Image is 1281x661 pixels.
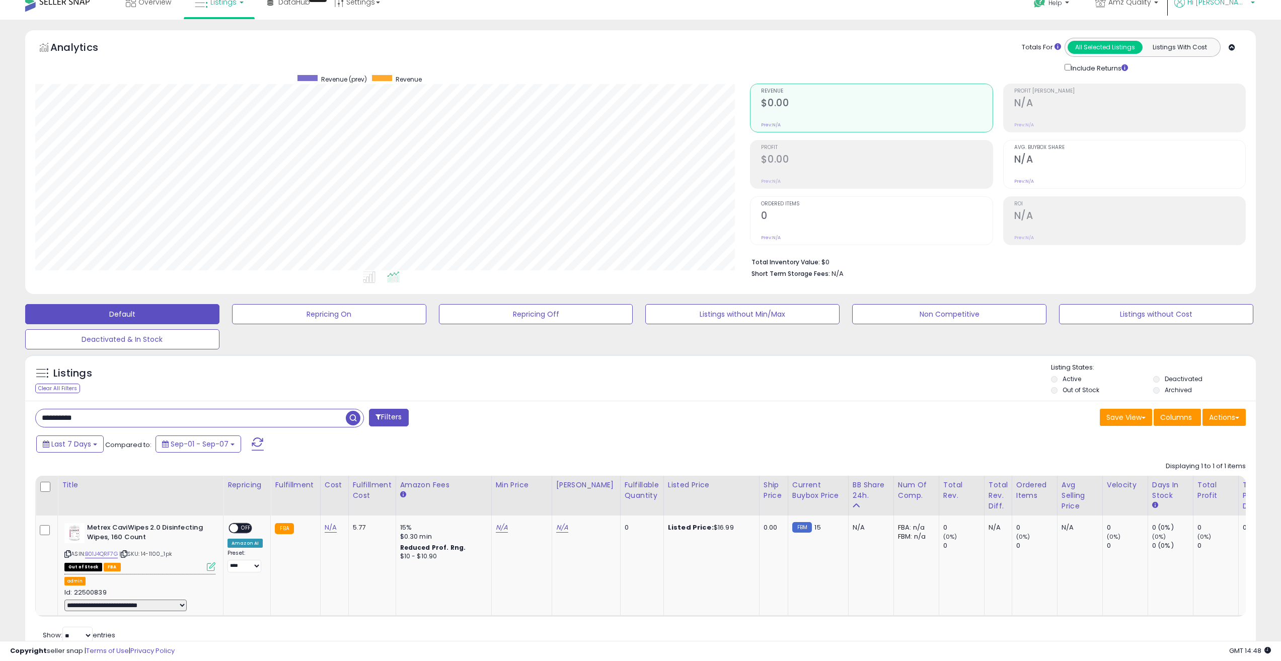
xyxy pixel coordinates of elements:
span: Sep-01 - Sep-07 [171,439,229,449]
small: Prev: N/A [1014,235,1034,241]
div: Current Buybox Price [792,480,844,501]
small: Prev: N/A [761,178,781,184]
button: Non Competitive [852,304,1046,324]
div: Totals For [1022,43,1061,52]
button: Listings With Cost [1142,41,1217,54]
span: Profit [PERSON_NAME] [1014,89,1245,94]
div: N/A [1062,523,1095,532]
b: Listed Price: [668,523,714,532]
small: (0%) [943,533,957,541]
span: Revenue [396,75,422,84]
span: 15 [814,523,820,532]
button: Actions [1202,409,1246,426]
small: Prev: N/A [1014,122,1034,128]
button: admin [64,577,86,585]
button: Default [25,304,219,324]
b: Total Inventory Value: [751,258,820,266]
a: N/A [556,523,568,533]
small: (0%) [1152,533,1166,541]
button: Deactivated & In Stock [25,329,219,349]
small: Prev: N/A [761,235,781,241]
b: Short Term Storage Fees: [751,269,830,278]
a: N/A [496,523,508,533]
div: 0 [1016,541,1057,550]
a: N/A [325,523,337,533]
div: [PERSON_NAME] [556,480,616,490]
h2: $0.00 [761,97,992,111]
small: Days In Stock. [1152,501,1158,510]
div: Ordered Items [1016,480,1053,501]
h5: Listings [53,366,92,381]
small: Prev: N/A [761,122,781,128]
h2: N/A [1014,210,1245,224]
label: Deactivated [1165,375,1202,383]
div: 0 [1197,541,1238,550]
span: Columns [1160,412,1192,422]
h2: 0 [761,210,992,224]
div: Days In Stock [1152,480,1189,501]
h2: N/A [1014,154,1245,167]
span: Revenue (prev) [321,75,367,84]
div: Repricing [228,480,266,490]
div: $10 - $10.90 [400,552,484,561]
div: 0 (0%) [1152,523,1193,532]
div: Listed Price [668,480,755,490]
div: Total Rev. Diff. [989,480,1008,511]
p: Listing States: [1051,363,1256,373]
b: Metrex CaviWipes 2.0 Disinfecting Wipes, 160 Count [87,523,209,544]
div: FBM: n/a [898,532,931,541]
small: (0%) [1197,533,1212,541]
div: Fulfillable Quantity [625,480,659,501]
span: Compared to: [105,440,152,450]
div: Velocity [1107,480,1144,490]
button: All Selected Listings [1068,41,1143,54]
span: Ordered Items [761,201,992,207]
div: Num of Comp. [898,480,935,501]
a: B01J4QRF7G [85,550,118,558]
li: $0 [751,255,1238,267]
div: 0 [943,541,984,550]
img: 31upYAcTaBL._SL40_.jpg [64,523,85,543]
a: Terms of Use [86,646,129,655]
button: Repricing Off [439,304,633,324]
a: Privacy Policy [130,646,175,655]
div: 0 [1197,523,1238,532]
h2: N/A [1014,97,1245,111]
div: Preset: [228,550,263,572]
div: BB Share 24h. [853,480,889,501]
span: Revenue [761,89,992,94]
span: ROI [1014,201,1245,207]
div: FBA: n/a [898,523,931,532]
h2: $0.00 [761,154,992,167]
span: All listings that are currently out of stock and unavailable for purchase on Amazon [64,563,102,571]
small: FBM [792,522,812,533]
div: Total Profit Diff. [1243,480,1262,511]
button: Columns [1154,409,1201,426]
div: Fulfillment Cost [353,480,392,501]
div: ASIN: [64,523,215,570]
strong: Copyright [10,646,47,655]
div: Displaying 1 to 1 of 1 items [1166,462,1246,471]
small: (0%) [1107,533,1121,541]
button: Listings without Min/Max [645,304,840,324]
div: 0 [943,523,984,532]
div: 15% [400,523,484,532]
div: Total Profit [1197,480,1234,501]
label: Out of Stock [1063,386,1099,394]
div: Ship Price [764,480,784,501]
small: Prev: N/A [1014,178,1034,184]
button: Repricing On [232,304,426,324]
div: 0.00 [764,523,780,532]
div: 0 [1107,541,1148,550]
div: Clear All Filters [35,384,80,393]
div: 0 [625,523,656,532]
span: N/A [832,269,844,278]
span: Avg. Buybox Share [1014,145,1245,151]
small: Amazon Fees. [400,490,406,499]
span: | SKU: 14-1100_1pk [119,550,172,558]
div: Avg Selling Price [1062,480,1098,511]
div: Min Price [496,480,548,490]
b: Reduced Prof. Rng. [400,543,466,552]
div: Amazon Fees [400,480,487,490]
span: Profit [761,145,992,151]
